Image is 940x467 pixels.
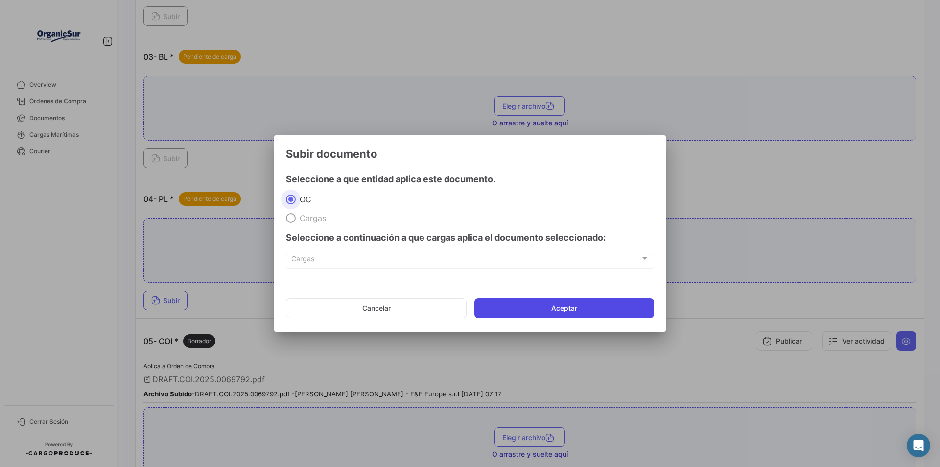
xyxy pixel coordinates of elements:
h3: Subir documento [286,147,654,161]
span: Cargas [291,256,640,265]
span: Cargas [296,213,326,223]
div: Abrir Intercom Messenger [907,434,930,457]
button: Cancelar [286,298,467,318]
span: OC [296,195,311,204]
h4: Seleccione a que entidad aplica este documento. [286,172,654,186]
h4: Seleccione a continuación a que cargas aplica el documento seleccionado: [286,231,654,245]
button: Aceptar [474,298,654,318]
